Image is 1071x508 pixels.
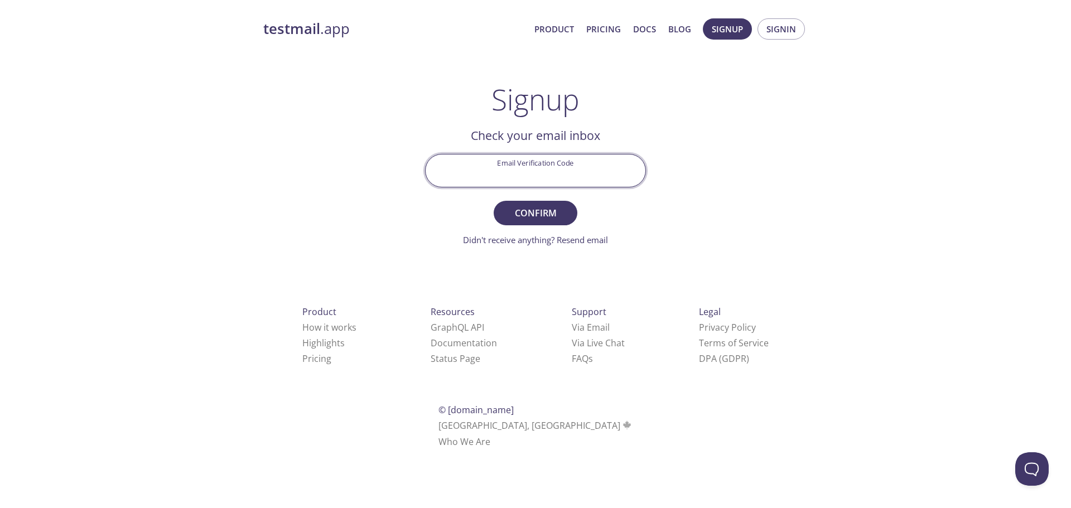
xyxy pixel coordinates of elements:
a: Status Page [431,352,480,365]
a: Who We Are [438,436,490,448]
a: Via Email [572,321,610,333]
a: Product [534,22,574,36]
span: Product [302,306,336,318]
button: Signup [703,18,752,40]
a: How it works [302,321,356,333]
span: Signin [766,22,796,36]
a: Via Live Chat [572,337,625,349]
span: Legal [699,306,721,318]
a: testmail.app [263,20,525,38]
a: Docs [633,22,656,36]
a: Pricing [586,22,621,36]
a: GraphQL API [431,321,484,333]
a: Pricing [302,352,331,365]
a: Blog [668,22,691,36]
button: Signin [758,18,805,40]
strong: testmail [263,19,320,38]
span: Support [572,306,606,318]
a: Didn't receive anything? Resend email [463,234,608,245]
span: Resources [431,306,475,318]
h1: Signup [491,83,580,116]
a: Documentation [431,337,497,349]
a: Terms of Service [699,337,769,349]
a: Privacy Policy [699,321,756,333]
button: Confirm [494,201,577,225]
a: Highlights [302,337,345,349]
span: Confirm [506,205,565,221]
a: FAQ [572,352,593,365]
span: © [DOMAIN_NAME] [438,404,514,416]
iframe: Help Scout Beacon - Open [1015,452,1049,486]
span: s [588,352,593,365]
a: DPA (GDPR) [699,352,749,365]
span: [GEOGRAPHIC_DATA], [GEOGRAPHIC_DATA] [438,419,633,432]
h2: Check your email inbox [425,126,646,145]
span: Signup [712,22,743,36]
